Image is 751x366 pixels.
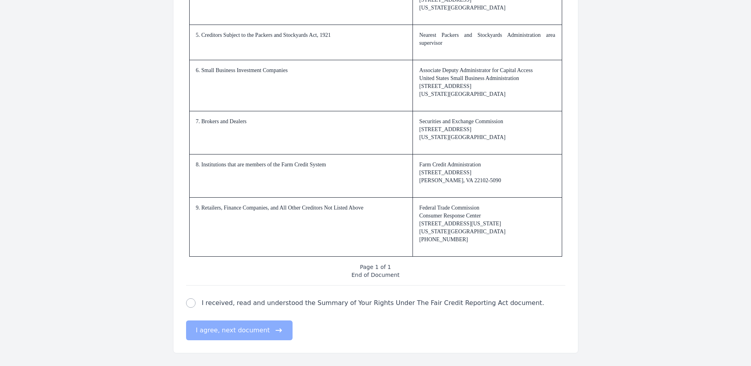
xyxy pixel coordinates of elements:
p: 5. Creditors Subject to the Packers and Stockyards Act, 1921 [196,31,407,39]
p: 8. Institutions that are members of the Farm Credit System [196,161,407,169]
p: 9. Retailers, Finance Companies, and All Other Creditors Not Listed Above [196,204,407,212]
p: Associate Deputy Administrator for Capital Access United States Small Business Administration [ST... [419,67,555,98]
p: 7. Brokers and Dealers [196,118,407,126]
p: Page 1 of 1 End of Document [186,263,565,279]
p: Federal Trade Commission Consumer Response Center [STREET_ADDRESS][US_STATE] [US_STATE][GEOGRAPHI... [419,204,555,244]
button: I agree, next document [186,320,293,340]
p: Nearest Packers and Stockyards Administration area supervisor [419,31,555,47]
p: 6. Small Business Investment Companies [196,67,407,74]
label: I received, read and understood the Summary of Your Rights Under The Fair Credit Reporting Act do... [202,298,544,308]
p: Farm Credit Administration [STREET_ADDRESS] [PERSON_NAME], VA 22102-5090 [419,161,555,185]
p: Securities and Exchange Commission [STREET_ADDRESS] [US_STATE][GEOGRAPHIC_DATA] [419,118,555,141]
